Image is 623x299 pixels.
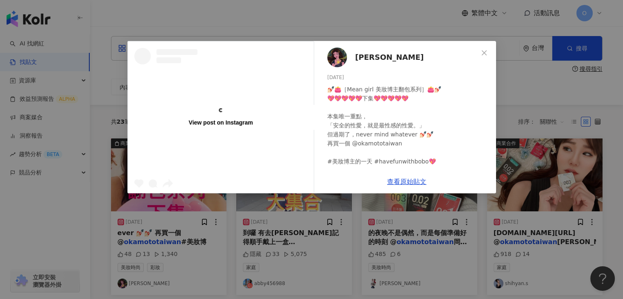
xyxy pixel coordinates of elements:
a: KOL Avatar[PERSON_NAME] [327,48,478,67]
button: Close [476,45,492,61]
div: 💅🏻👛［Mean girl 美妝博主翻包系列］👛💅🏻 💖💖💖💖💖下集💖💖💖💖💖 本集唯一重點， 「安全的性愛，就是最性感的性愛。」 但過期了，never mind whatever 💅🏻💅🏻 再... [327,85,489,166]
img: KOL Avatar [327,48,347,67]
div: [DATE] [327,74,489,82]
span: [PERSON_NAME] [355,52,424,63]
div: 1,340 [364,169,387,178]
span: close [481,50,487,56]
div: 13 [345,169,360,178]
div: View post on Instagram [188,119,253,126]
a: View post on Instagram [128,41,314,193]
a: 查看原始貼文 [387,178,426,186]
div: 48 [327,169,342,178]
